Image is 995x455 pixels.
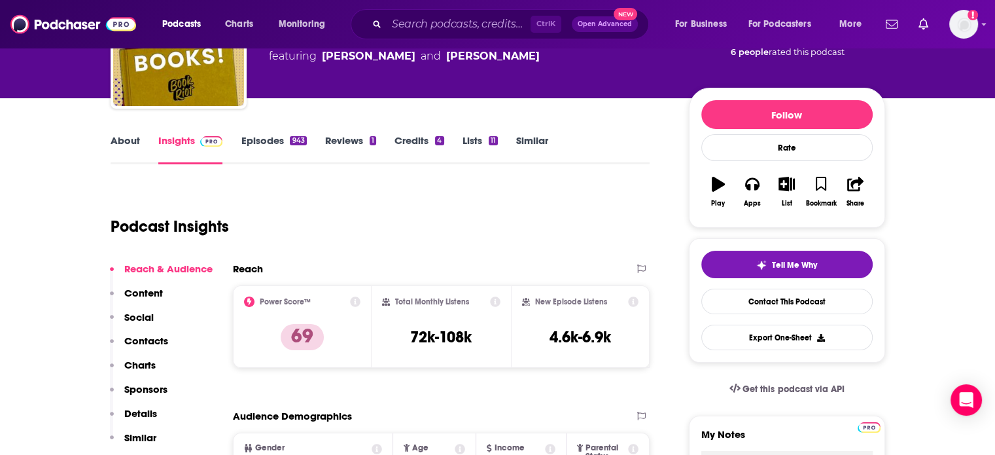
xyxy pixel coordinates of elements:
[535,297,607,306] h2: New Episode Listens
[124,407,157,420] p: Details
[701,289,873,314] a: Contact This Podcast
[110,335,168,359] button: Contacts
[913,13,934,35] a: Show notifications dropdown
[531,16,561,33] span: Ctrl K
[550,327,611,347] h3: 4.6k-6.9k
[858,422,881,433] img: Podchaser Pro
[719,373,855,405] a: Get this podcast via API
[838,168,872,215] button: Share
[881,13,903,35] a: Show notifications dropdown
[701,251,873,278] button: tell me why sparkleTell Me Why
[830,14,878,35] button: open menu
[489,136,498,145] div: 11
[412,444,428,452] span: Age
[748,15,811,33] span: For Podcasters
[200,136,223,147] img: Podchaser Pro
[446,48,540,64] div: [PERSON_NAME]
[162,15,201,33] span: Podcasts
[951,384,982,416] div: Open Intercom Messenger
[124,311,154,323] p: Social
[804,168,838,215] button: Bookmark
[241,134,306,164] a: Episodes943
[744,200,761,208] div: Apps
[847,200,864,208] div: Share
[370,136,376,145] div: 1
[322,48,415,64] div: [PERSON_NAME]
[735,168,769,215] button: Apps
[394,134,444,164] a: Credits4
[731,47,769,57] span: 6 people
[805,200,836,208] div: Bookmark
[260,297,311,306] h2: Power Score™
[772,260,817,270] span: Tell Me Why
[124,383,167,395] p: Sponsors
[110,359,156,383] button: Charts
[701,134,873,161] div: Rate
[124,287,163,299] p: Content
[782,200,792,208] div: List
[395,297,469,306] h2: Total Monthly Listens
[110,311,154,335] button: Social
[701,325,873,350] button: Export One-Sheet
[949,10,978,39] button: Show profile menu
[124,431,156,444] p: Similar
[463,134,498,164] a: Lists11
[233,263,263,275] h2: Reach
[572,16,638,32] button: Open AdvancedNew
[701,428,873,451] label: My Notes
[325,134,376,164] a: Reviews1
[711,200,725,208] div: Play
[279,15,325,33] span: Monitoring
[10,12,136,37] img: Podchaser - Follow, Share and Rate Podcasts
[949,10,978,39] img: User Profile
[270,14,342,35] button: open menu
[968,10,978,20] svg: Add a profile image
[281,324,324,350] p: 69
[110,383,167,407] button: Sponsors
[217,14,261,35] a: Charts
[435,136,444,145] div: 4
[269,48,540,64] span: featuring
[124,359,156,371] p: Charts
[124,335,168,347] p: Contacts
[666,14,743,35] button: open menu
[363,9,661,39] div: Search podcasts, credits, & more...
[255,444,285,452] span: Gender
[225,15,253,33] span: Charts
[495,444,525,452] span: Income
[110,407,157,431] button: Details
[839,15,862,33] span: More
[387,14,531,35] input: Search podcasts, credits, & more...
[233,410,352,422] h2: Audience Demographics
[153,14,218,35] button: open menu
[675,15,727,33] span: For Business
[740,14,830,35] button: open menu
[949,10,978,39] span: Logged in as LaurenCarrane
[158,134,223,164] a: InsightsPodchaser Pro
[701,100,873,129] button: Follow
[421,48,441,64] span: and
[516,134,548,164] a: Similar
[269,33,540,64] div: An podcast
[110,263,213,287] button: Reach & Audience
[578,21,632,27] span: Open Advanced
[290,136,306,145] div: 943
[701,168,735,215] button: Play
[614,8,637,20] span: New
[742,384,844,395] span: Get this podcast via API
[756,260,767,270] img: tell me why sparkle
[410,327,472,347] h3: 72k-108k
[858,420,881,433] a: Pro website
[124,263,213,275] p: Reach & Audience
[769,47,845,57] span: rated this podcast
[111,217,229,236] h1: Podcast Insights
[111,134,140,164] a: About
[110,287,163,311] button: Content
[769,168,803,215] button: List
